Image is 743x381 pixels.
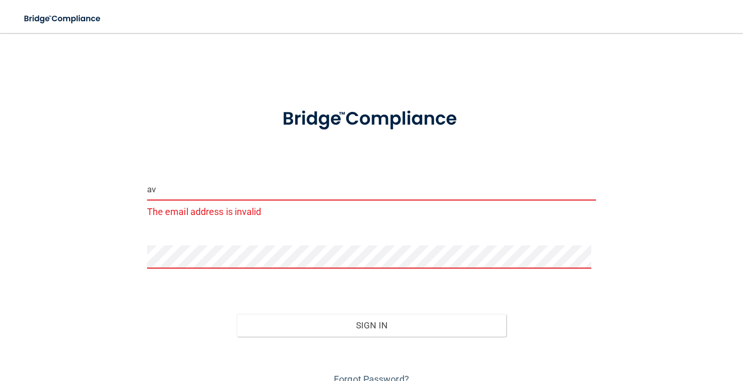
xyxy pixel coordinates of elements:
img: bridge_compliance_login_screen.278c3ca4.svg [15,8,110,29]
input: Email [147,177,596,201]
button: Sign In [237,314,506,337]
img: bridge_compliance_login_screen.278c3ca4.svg [263,95,480,143]
p: The email address is invalid [147,203,596,220]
